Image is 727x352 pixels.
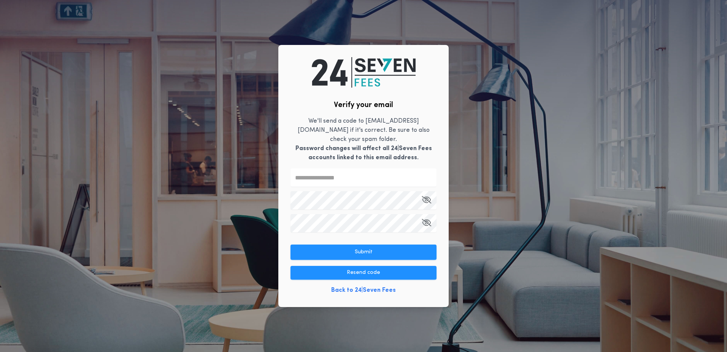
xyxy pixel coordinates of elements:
[312,57,416,88] img: logo
[334,100,393,110] h2: Verify your email
[295,146,432,161] b: Password changes will affect all 24|Seven Fees accounts linked to this email address.
[290,117,437,162] p: We'll send a code to [EMAIL_ADDRESS][DOMAIN_NAME] if it's correct. Be sure to also check your spa...
[331,286,396,295] a: Back to 24|Seven Fees
[290,266,437,280] button: Resend code
[290,245,437,260] button: Submit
